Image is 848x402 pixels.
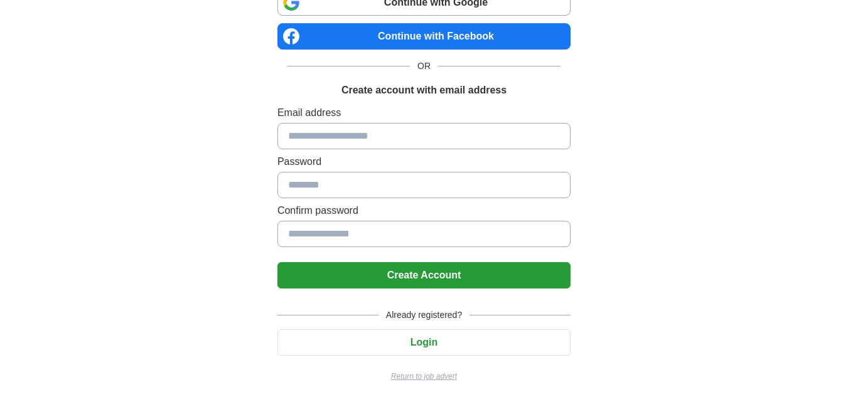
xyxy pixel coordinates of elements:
a: Login [277,337,571,347]
label: Email address [277,105,571,120]
a: Continue with Facebook [277,23,571,50]
span: Already registered? [378,309,470,322]
button: Login [277,329,571,356]
label: Confirm password [277,203,571,218]
a: Return to job advert [277,371,571,382]
button: Create Account [277,262,571,288]
span: OR [410,60,438,73]
label: Password [277,154,571,169]
h1: Create account with email address [341,83,507,98]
